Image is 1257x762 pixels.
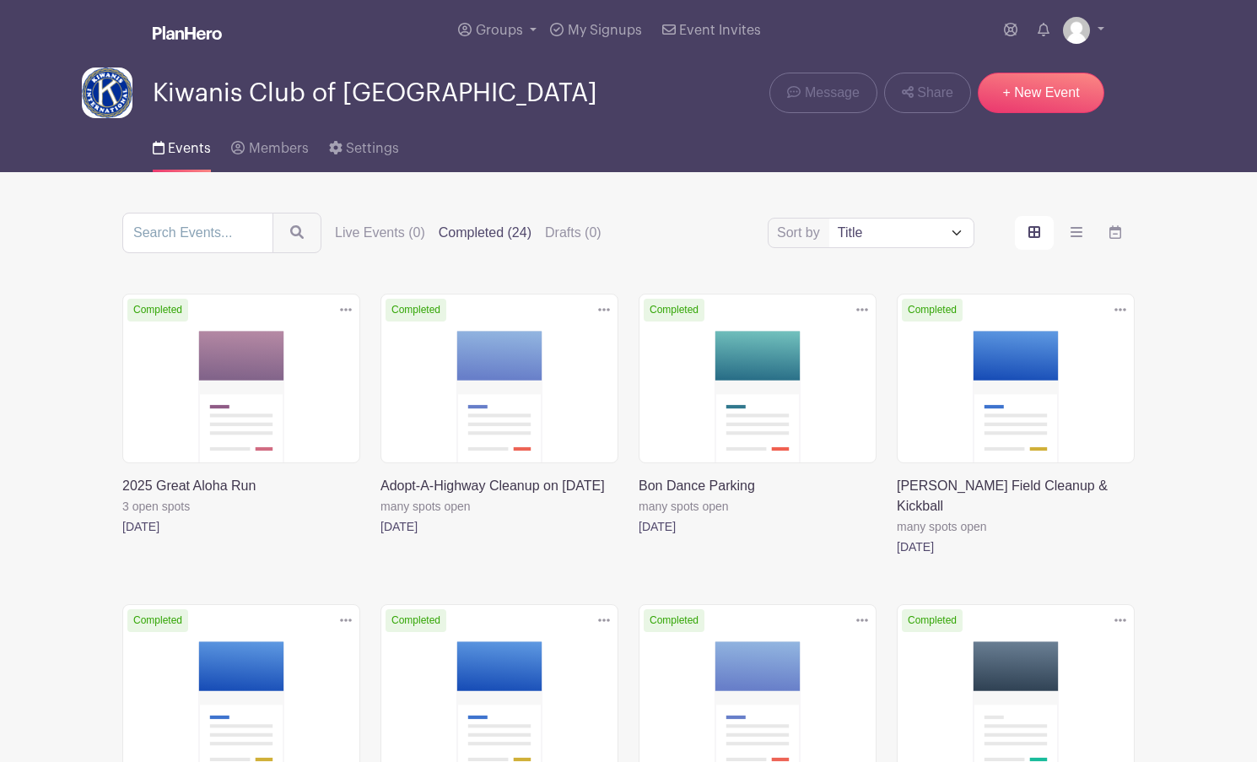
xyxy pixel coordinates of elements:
a: Message [769,73,877,113]
span: Members [249,142,309,155]
span: Events [168,142,211,155]
a: Events [153,118,211,172]
span: Groups [476,24,523,37]
label: Sort by [777,223,825,243]
span: Event Invites [679,24,761,37]
span: Share [917,83,953,103]
a: Share [884,73,971,113]
img: default-ce2991bfa6775e67f084385cd625a349d9dcbb7a52a09fb2fda1e96e2d18dcdb.png [1063,17,1090,44]
img: logo_white-6c42ec7e38ccf1d336a20a19083b03d10ae64f83f12c07503d8b9e83406b4c7d.svg [153,26,222,40]
span: My Signups [568,24,642,37]
label: Completed (24) [439,223,531,243]
span: Kiwanis Club of [GEOGRAPHIC_DATA] [153,79,597,107]
div: order and view [1015,216,1135,250]
span: Settings [346,142,399,155]
div: filters [335,223,615,243]
a: Members [231,118,308,172]
span: Message [805,83,860,103]
input: Search Events... [122,213,273,253]
a: Settings [329,118,399,172]
label: Live Events (0) [335,223,425,243]
a: + New Event [978,73,1104,113]
img: KI_seal_color.jpg [82,68,132,118]
label: Drafts (0) [545,223,602,243]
